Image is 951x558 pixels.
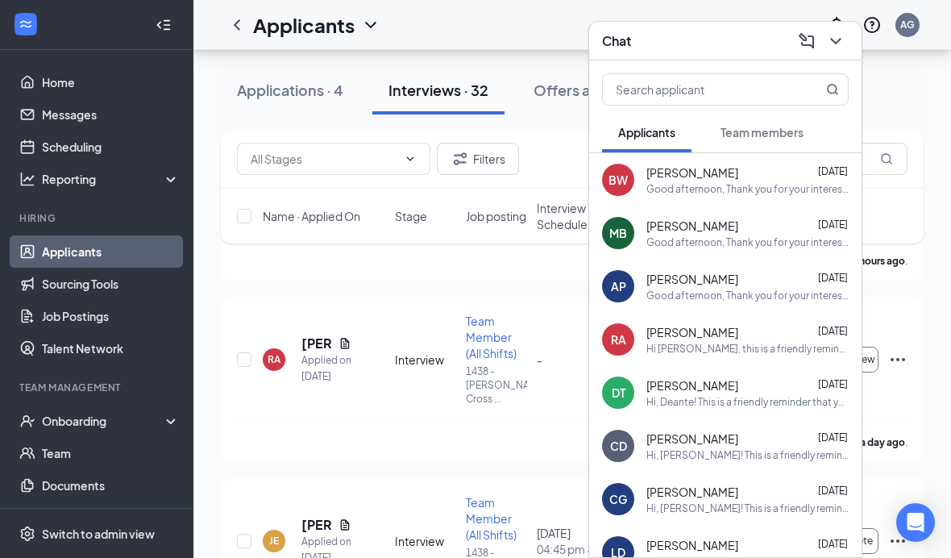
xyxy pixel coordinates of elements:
[846,255,905,267] b: 11 hours ago
[395,533,456,549] div: Interview
[437,143,519,175] button: Filter Filters
[646,324,738,340] span: [PERSON_NAME]
[268,352,280,366] div: RA
[646,218,738,234] span: [PERSON_NAME]
[42,98,180,131] a: Messages
[251,150,397,168] input: All Stages
[611,331,626,348] div: RA
[602,32,631,50] h3: Chat
[227,15,247,35] svg: ChevronLeft
[338,337,351,350] svg: Document
[646,235,849,249] div: Good afternoon, Thank you for your interest in working with our company. We'd like to invite you ...
[19,171,35,187] svg: Analysis
[42,332,180,364] a: Talent Network
[42,268,180,300] a: Sourcing Tools
[826,31,845,51] svg: ChevronDown
[818,378,848,390] span: [DATE]
[818,272,848,284] span: [DATE]
[19,381,176,394] div: Team Management
[603,74,794,105] input: Search applicant
[301,352,351,385] div: Applied on [DATE]
[860,436,905,448] b: a day ago
[42,437,180,469] a: Team
[880,152,893,165] svg: MagnifyingGlass
[404,152,417,165] svg: ChevronDown
[818,431,848,443] span: [DATE]
[537,352,542,367] span: -
[646,502,849,515] div: Hi, [PERSON_NAME]! This is a friendly reminder that your interview with [PERSON_NAME] is in 2 hou...
[646,484,738,500] span: [PERSON_NAME]
[253,11,355,39] h1: Applicants
[862,15,882,35] svg: QuestionInfo
[156,17,172,33] svg: Collapse
[646,182,849,196] div: Good afternoon, Thank you for your interest in working with our company. We'd like to invite you ...
[42,66,180,98] a: Home
[826,83,839,96] svg: MagnifyingGlass
[646,395,849,409] div: Hi, Deante! This is a friendly reminder that your interview with [PERSON_NAME] is in 2 hours. If ...
[466,495,517,542] span: Team Member (All Shifts)
[646,537,738,553] span: [PERSON_NAME]
[301,516,332,534] h5: [PERSON_NAME]
[19,526,35,542] svg: Settings
[896,503,935,542] div: Open Intercom Messenger
[537,525,598,557] div: [DATE]
[338,518,351,531] svg: Document
[646,377,738,394] span: [PERSON_NAME]
[646,431,738,447] span: [PERSON_NAME]
[388,80,488,100] div: Interviews · 32
[237,80,343,100] div: Applications · 4
[646,271,738,287] span: [PERSON_NAME]
[42,526,155,542] div: Switch to admin view
[466,208,526,224] span: Job posting
[823,28,849,54] button: ChevronDown
[42,502,180,534] a: Surveys
[721,125,804,139] span: Team members
[818,219,848,231] span: [DATE]
[395,352,456,368] div: Interview
[610,438,627,454] div: CD
[451,149,470,169] svg: Filter
[608,172,628,188] div: BW
[42,469,180,502] a: Documents
[263,208,360,224] span: Name · Applied On
[301,335,332,352] h5: [PERSON_NAME]
[42,413,166,429] div: Onboarding
[609,491,627,507] div: CG
[888,531,907,551] svg: Ellipses
[537,541,598,557] span: 04:45 pm - 05:00 pm
[42,131,180,163] a: Scheduling
[537,200,598,232] span: Interview Schedule
[646,448,849,462] div: Hi, [PERSON_NAME]! This is a friendly reminder that your interview with [PERSON_NAME] is in 2 hou...
[797,31,816,51] svg: ComposeMessage
[900,18,915,31] div: AG
[361,15,380,35] svg: ChevronDown
[19,413,35,429] svg: UserCheck
[269,534,279,548] div: JE
[42,171,181,187] div: Reporting
[646,164,738,181] span: [PERSON_NAME]
[794,28,820,54] button: ComposeMessage
[42,300,180,332] a: Job Postings
[818,165,848,177] span: [DATE]
[646,342,849,356] div: Hi [PERSON_NAME], this is a friendly reminder. Please select a meeting time slot for your Team Me...
[888,350,907,369] svg: Ellipses
[466,314,517,360] span: Team Member (All Shifts)
[534,80,679,100] div: Offers and hires · 144
[818,538,848,550] span: [DATE]
[611,278,626,294] div: AP
[466,364,527,406] p: 1438 - [PERSON_NAME] Cross ...
[612,385,625,401] div: DT
[646,289,849,302] div: Good afternoon, Thank you for your interest in working with our company. We'd like to invite you ...
[395,208,427,224] span: Stage
[18,16,34,32] svg: WorkstreamLogo
[19,211,176,225] div: Hiring
[42,235,180,268] a: Applicants
[827,15,846,35] svg: Notifications
[818,325,848,337] span: [DATE]
[618,125,675,139] span: Applicants
[609,225,627,241] div: MB
[818,485,848,497] span: [DATE]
